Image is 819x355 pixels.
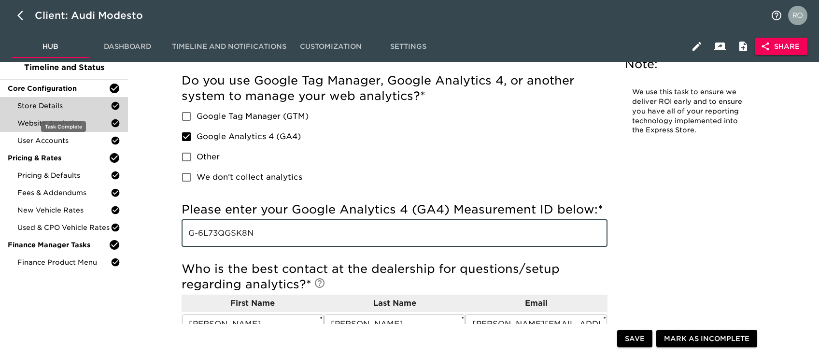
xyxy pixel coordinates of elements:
span: Timeline and Status [8,62,120,73]
span: Dashboard [95,41,160,53]
span: Finance Product Menu [17,257,111,267]
span: Other [197,151,220,163]
button: Share [755,38,807,56]
span: Used & CPO Vehicle Rates [17,223,111,232]
img: Profile [788,6,807,25]
span: User Accounts [17,136,111,145]
h5: Do you use Google Tag Manager, Google Analytics 4, or another system to manage your web analytics? [182,73,607,104]
span: Share [763,41,800,53]
span: Finance Manager Tasks [8,240,109,250]
span: Customization [298,41,364,53]
h5: Who is the best contact at the dealership for questions/setup regarding analytics? [182,261,607,292]
input: Example: G-1234567890 [182,220,607,247]
span: Mark as Incomplete [664,333,749,345]
span: Timeline and Notifications [172,41,286,53]
span: Core Configuration [8,84,109,93]
p: Email [466,298,607,309]
span: Website Analytics [17,118,111,128]
button: Mark as Incomplete [656,330,757,348]
p: First Name [182,298,324,309]
button: Save [617,330,652,348]
h5: Note: [625,57,755,72]
button: notifications [765,4,788,27]
span: Fees & Addendums [17,188,111,198]
h5: Please enter your Google Analytics 4 (GA4) Measurement ID below: [182,202,607,217]
p: We use this task to ensure we deliver ROI early and to ensure you have all of your reporting tech... [632,87,748,135]
span: Save [625,333,645,345]
button: Internal Notes and Comments [732,35,755,58]
span: We don't collect analytics [197,171,302,183]
span: New Vehicle Rates [17,205,111,215]
div: Client: Audi Modesto [35,8,156,23]
p: Last Name [324,298,466,309]
span: Pricing & Defaults [17,170,111,180]
span: Hub [17,41,83,53]
span: Google Tag Manager (GTM) [197,111,309,122]
span: Pricing & Rates [8,153,109,163]
span: Store Details [17,101,111,111]
span: Settings [375,41,441,53]
span: Google Analytics 4 (GA4) [197,131,301,142]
